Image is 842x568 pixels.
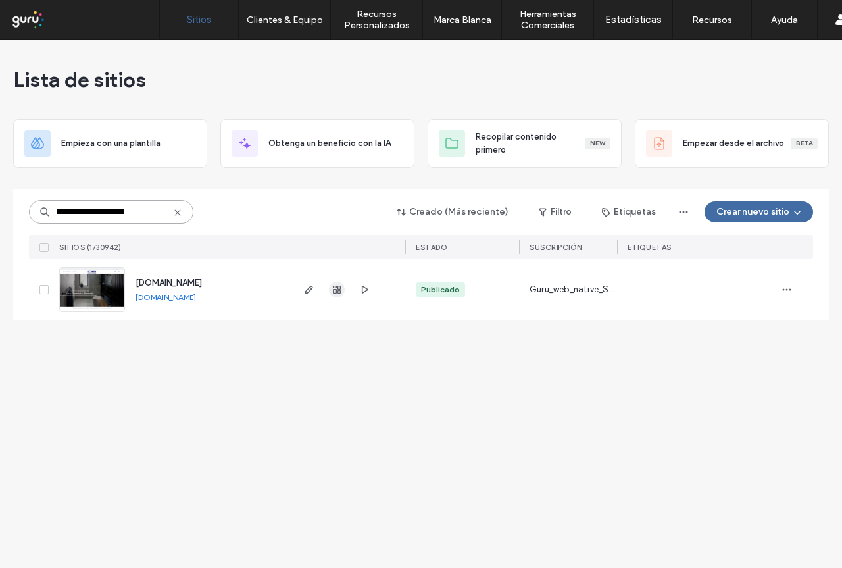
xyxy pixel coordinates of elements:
[605,14,662,26] label: Estadísticas
[13,119,207,168] div: Empieza con una plantilla
[526,201,585,222] button: Filtro
[421,284,460,296] div: Publicado
[585,138,610,149] div: New
[136,278,202,288] a: [DOMAIN_NAME]
[136,292,196,302] a: [DOMAIN_NAME]
[331,9,422,31] label: Recursos Personalizados
[590,201,668,222] button: Etiquetas
[59,243,121,252] span: SITIOS (1/30942)
[771,14,798,26] label: Ayuda
[61,137,161,150] span: Empieza con una plantilla
[187,14,212,26] label: Sitios
[476,130,585,157] span: Recopilar contenido primero
[635,119,829,168] div: Empezar desde el archivoBeta
[416,243,447,252] span: ESTADO
[385,201,520,222] button: Creado (Más reciente)
[268,137,391,150] span: Obtenga un beneficio con la IA
[220,119,414,168] div: Obtenga un beneficio con la IA
[530,243,582,252] span: Suscripción
[502,9,593,31] label: Herramientas Comerciales
[705,201,813,222] button: Crear nuevo sitio
[791,138,818,149] div: Beta
[530,283,617,296] span: Guru_web_native_Standard
[628,243,672,252] span: ETIQUETAS
[692,14,732,26] label: Recursos
[13,66,146,93] span: Lista de sitios
[247,14,323,26] label: Clientes & Equipo
[28,9,64,21] span: Ayuda
[433,14,491,26] label: Marca Blanca
[428,119,622,168] div: Recopilar contenido primeroNew
[683,137,784,150] span: Empezar desde el archivo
